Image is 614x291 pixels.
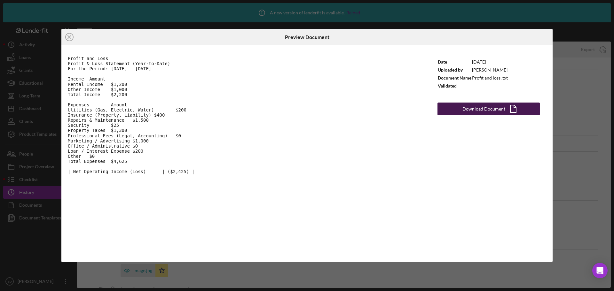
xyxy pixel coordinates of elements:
[68,56,418,174] pre: Profit and Loss Profit & Loss Statement (Year-to-Date) For the Period: [DATE] – [DATE] Income Amo...
[472,74,508,82] td: Profit and loss .txt
[462,103,505,115] div: Download Document
[472,66,508,74] td: [PERSON_NAME]
[592,263,608,278] div: Open Intercom Messenger
[438,83,457,88] b: Validated
[437,103,540,115] button: Download Document
[285,34,329,40] h6: Preview Document
[438,67,463,73] b: Uploaded by
[472,58,508,66] td: [DATE]
[438,59,447,65] b: Date
[438,75,471,80] b: Document Name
